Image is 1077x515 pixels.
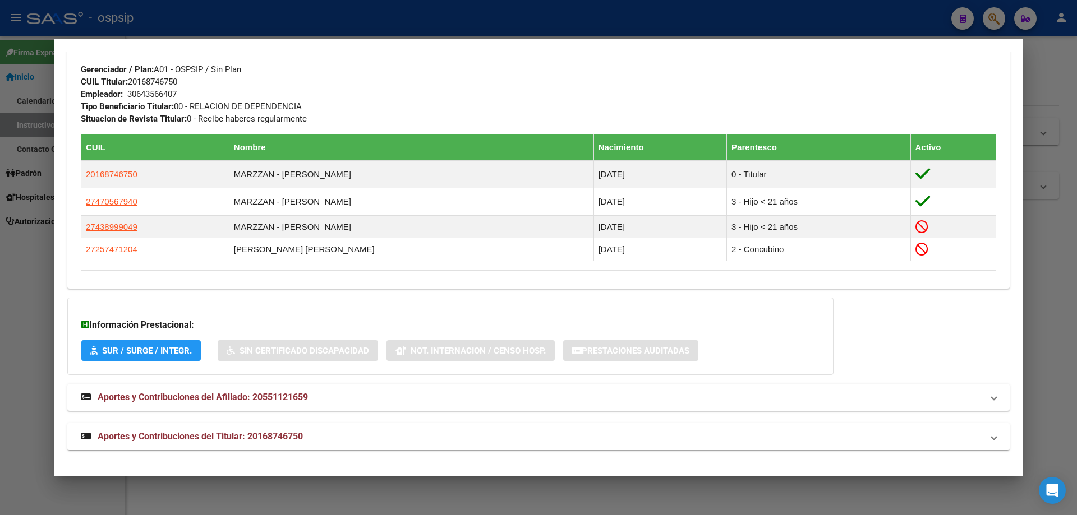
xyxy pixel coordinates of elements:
td: MARZZAN - [PERSON_NAME] [229,161,593,188]
span: Prestaciones Auditadas [582,346,689,356]
span: 27438999049 [86,222,137,231]
strong: Gerenciador / Plan: [81,64,154,75]
button: Sin Certificado Discapacidad [218,340,378,361]
th: Activo [910,134,996,161]
mat-expansion-panel-header: Aportes y Contribuciones del Titular: 20168746750 [67,423,1010,450]
td: 0 - Titular [727,161,910,188]
th: Nacimiento [593,134,726,161]
button: Not. Internacion / Censo Hosp. [386,340,555,361]
span: 0 - Recibe haberes regularmente [81,114,307,124]
span: Aportes y Contribuciones del Afiliado: 20551121659 [98,392,308,402]
h3: Información Prestacional: [81,318,820,332]
th: Nombre [229,134,593,161]
strong: Empleador: [81,89,123,99]
span: A01 - OSPSIP / Sin Plan [81,64,241,75]
span: 27470567940 [86,197,137,206]
th: Parentesco [727,134,910,161]
td: [PERSON_NAME] [PERSON_NAME] [229,238,593,261]
mat-expansion-panel-header: Aportes y Contribuciones del Afiliado: 20551121659 [67,384,1010,411]
div: 30643566407 [127,88,177,100]
th: CUIL [81,134,229,161]
td: 3 - Hijo < 21 años [727,216,910,238]
td: MARZZAN - [PERSON_NAME] [229,188,593,216]
button: SUR / SURGE / INTEGR. [81,340,201,361]
strong: CUIL Titular: [81,77,128,87]
span: 20168746750 [86,169,137,179]
span: 20168746750 [81,77,177,87]
td: [DATE] [593,216,726,238]
td: 3 - Hijo < 21 años [727,188,910,216]
td: [DATE] [593,188,726,216]
span: 27257471204 [86,244,137,254]
span: Aportes y Contribuciones del Titular: 20168746750 [98,431,303,442]
td: [DATE] [593,238,726,261]
span: Not. Internacion / Censo Hosp. [411,346,546,356]
button: Prestaciones Auditadas [563,340,698,361]
span: SUR / SURGE / INTEGR. [102,346,192,356]
div: Open Intercom Messenger [1039,477,1066,504]
span: Sin Certificado Discapacidad [240,346,369,356]
td: MARZZAN - [PERSON_NAME] [229,216,593,238]
strong: Tipo Beneficiario Titular: [81,101,174,112]
td: 2 - Concubino [727,238,910,261]
td: [DATE] [593,161,726,188]
strong: Situacion de Revista Titular: [81,114,187,124]
span: 00 - RELACION DE DEPENDENCIA [81,101,302,112]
